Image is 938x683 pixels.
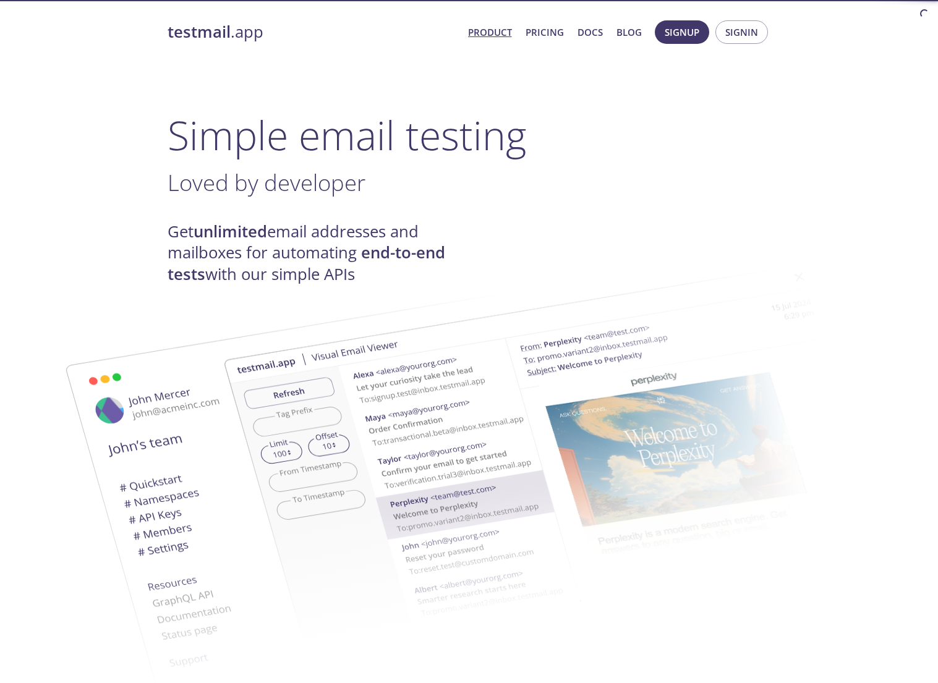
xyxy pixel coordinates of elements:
[715,20,768,44] button: Signin
[616,24,642,40] a: Blog
[655,20,709,44] button: Signup
[168,21,231,43] strong: testmail
[725,24,758,40] span: Signin
[578,24,603,40] a: Docs
[168,242,445,284] strong: end-to-end tests
[194,221,267,242] strong: unlimited
[468,24,512,40] a: Product
[665,24,699,40] span: Signup
[168,221,469,285] h4: Get email addresses and mailboxes for automating with our simple APIs
[168,111,771,159] h1: Simple email testing
[223,246,890,664] img: testmail-email-viewer
[168,22,458,43] a: testmail.app
[526,24,564,40] a: Pricing
[168,167,365,198] span: Loved by developer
